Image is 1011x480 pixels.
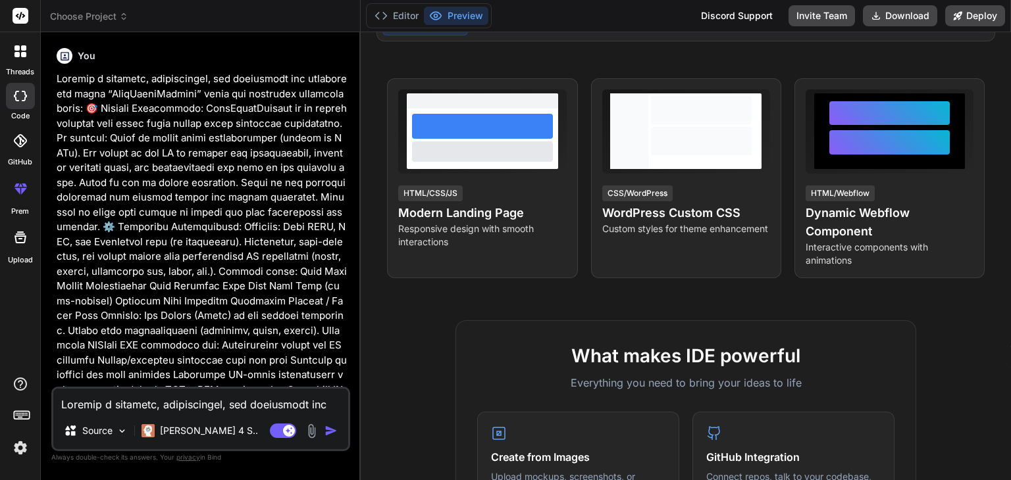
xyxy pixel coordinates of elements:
img: attachment [304,423,319,439]
p: Responsive design with smooth interactions [398,222,566,249]
img: Pick Models [117,425,128,437]
label: code [11,110,30,122]
button: Deploy [945,5,1005,26]
h4: WordPress Custom CSS [602,204,770,222]
label: Upload [8,254,33,266]
div: CSS/WordPress [602,185,673,201]
label: GitHub [8,156,32,168]
img: settings [9,437,32,459]
h4: Modern Landing Page [398,204,566,222]
img: icon [324,424,338,437]
h4: Dynamic Webflow Component [806,204,973,241]
label: prem [11,206,29,217]
button: Preview [424,7,488,25]
div: Discord Support [693,5,781,26]
label: threads [6,66,34,78]
h4: GitHub Integration [706,449,881,465]
p: Source [82,424,113,437]
p: Always double-check its answers. Your in Bind [51,451,350,464]
h6: You [78,49,95,62]
h4: Create from Images [491,449,665,465]
span: Choose Project [50,10,128,23]
img: Claude 4 Sonnet [142,424,155,437]
span: privacy [176,453,200,461]
p: Interactive components with animations [806,241,973,267]
button: Editor [369,7,424,25]
button: Invite Team [789,5,855,26]
h2: What makes IDE powerful [477,342,894,370]
button: Download [863,5,937,26]
p: [PERSON_NAME] 4 S.. [160,424,258,437]
p: Custom styles for theme enhancement [602,222,770,235]
div: HTML/Webflow [806,185,875,201]
div: HTML/CSS/JS [398,185,463,201]
p: Everything you need to bring your ideas to life [477,375,894,391]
